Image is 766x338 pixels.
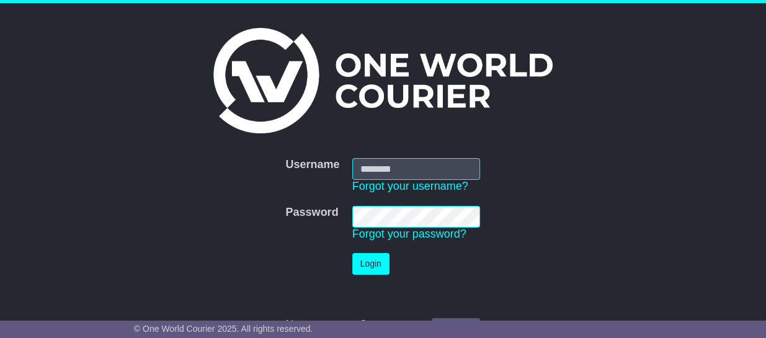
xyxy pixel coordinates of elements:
div: No account yet? [286,318,481,332]
img: One World [213,28,552,133]
a: Forgot your password? [352,228,466,240]
a: Forgot your username? [352,180,468,192]
label: Password [286,206,339,220]
span: © One World Courier 2025. All rights reserved. [134,324,313,334]
button: Login [352,253,390,275]
label: Username [286,158,340,172]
